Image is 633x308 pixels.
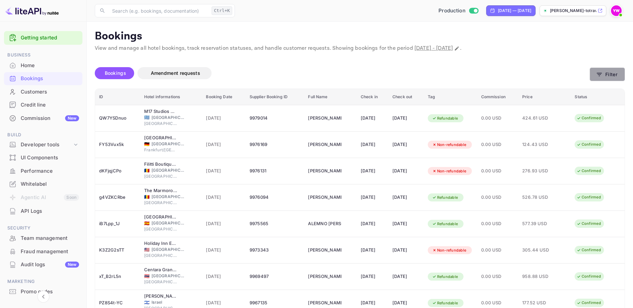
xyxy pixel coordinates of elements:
div: g4VZKCRbe [99,192,136,203]
div: The Marmorosch Bucharest, Autograph Collection [144,187,178,194]
div: H10 Universitat Hotel [144,214,178,220]
div: Bookings [4,72,82,85]
a: Audit logsNew [4,258,82,271]
div: Confirmed [572,272,605,281]
span: Marketing [4,278,82,285]
th: Status [571,89,625,105]
span: Frankfurt/[GEOGRAPHIC_DATA] [144,147,178,153]
span: [DATE] [206,115,241,122]
div: New [65,262,79,268]
span: [GEOGRAPHIC_DATA] [151,141,185,147]
span: [DATE] [206,299,241,307]
div: [DATE] [361,218,384,229]
div: Confirmed [572,167,605,175]
span: 0.00 USD [481,115,515,122]
span: [GEOGRAPHIC_DATA] [151,247,185,253]
div: Fraud management [21,248,79,256]
div: Audit logs [21,261,79,269]
div: Getting started [4,31,82,45]
a: Team management [4,232,82,244]
div: 9973343 [250,245,300,256]
div: Refundable [428,299,462,307]
a: Fraud management [4,245,82,258]
div: ALON ESHED [308,139,341,150]
div: [DATE] [392,192,420,203]
div: K3Z2G2sTT [99,245,136,256]
th: Price [518,89,571,105]
div: EITAN RON [308,245,341,256]
div: QW7YSDnuo [99,113,136,124]
p: [PERSON_NAME]-totravel... [550,8,596,14]
th: Commission [477,89,519,105]
span: [DATE] - [DATE] [414,45,453,52]
div: 9976169 [250,139,300,150]
div: Performance [21,167,79,175]
span: 0.00 USD [481,167,515,175]
img: Yahav Winkler [611,5,622,16]
span: 577.39 USD [522,220,556,227]
span: 276.93 USD [522,167,556,175]
div: Refundable [428,114,462,123]
div: Refundable [428,273,462,281]
div: Developer tools [21,141,72,149]
a: Credit line [4,99,82,111]
div: xT_B2rL5n [99,271,136,282]
div: Bookings [21,75,79,83]
span: 0.00 USD [481,220,515,227]
th: Hotel informations [140,89,202,105]
span: 424.61 USD [522,115,556,122]
span: Romania [144,195,149,199]
div: New [65,115,79,121]
a: Home [4,59,82,71]
span: [GEOGRAPHIC_DATA] [151,220,185,226]
a: Bookings [4,72,82,85]
span: Israel [151,299,185,305]
div: KOBI RAZON [308,113,341,124]
a: UI Components [4,151,82,164]
div: Credit line [21,101,79,109]
span: Bookings [105,70,126,76]
div: Team management [21,235,79,242]
div: FY53Vux5k [99,139,136,150]
div: Non-refundable [428,246,471,255]
div: AVIRAM ELIASIAN [308,271,341,282]
span: [DATE] [206,141,241,148]
div: [DATE] [361,139,384,150]
div: UI Components [4,151,82,164]
span: 124.43 USD [522,141,556,148]
div: Filitti Boutique Hotel [144,161,178,168]
span: [GEOGRAPHIC_DATA] [151,115,185,121]
button: Change date range [453,45,460,52]
div: Sam & Blondi [144,293,178,300]
div: Fraud management [4,245,82,258]
span: 0.00 USD [481,247,515,254]
div: [DATE] [361,192,384,203]
div: [DATE] [392,245,420,256]
div: Confirmed [572,219,605,228]
a: Promo codes [4,285,82,298]
a: Getting started [21,34,79,42]
div: M17 Studios & Suites [144,108,178,115]
div: Promo codes [4,285,82,298]
div: UI Components [21,154,79,162]
div: Refundable [428,220,462,228]
div: Non-refundable [428,141,471,149]
span: Israel [144,300,149,305]
div: Customers [21,88,79,96]
span: 177.52 USD [522,299,556,307]
div: Whitelabel [21,180,79,188]
div: ELINOR SABAG [308,166,341,176]
span: [DATE] [206,220,241,227]
a: Customers [4,86,82,98]
span: Thailand [144,274,149,278]
span: [GEOGRAPHIC_DATA] [144,121,178,127]
a: Performance [4,165,82,177]
div: [DATE] [361,245,384,256]
div: Confirmed [572,299,605,307]
div: Holiday Inn Express Brooklyn - Bushwick, an IHG Hotel [144,240,178,247]
div: ALEMNO ISRAEL MAKRO [308,218,341,229]
div: Home [21,62,79,69]
div: Promo codes [21,288,79,296]
div: Team management [4,232,82,245]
